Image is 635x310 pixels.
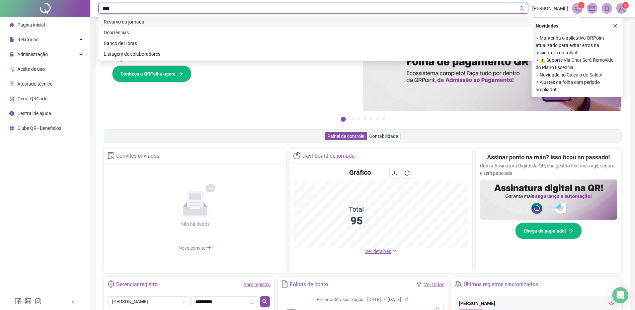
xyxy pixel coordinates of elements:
div: Convites enviados [116,150,159,162]
span: team [455,280,462,288]
div: Dashboard de jornada [302,150,355,162]
span: arrow-right [569,228,573,233]
div: Resumo da jornada [104,18,528,25]
span: reload [404,170,410,176]
span: down [392,249,397,253]
span: gift [9,126,14,131]
span: Contabilidade [369,134,398,139]
span: instagram [35,298,42,305]
div: Gerenciar registro [116,279,158,290]
span: pie-chart [293,152,300,159]
span: lock [9,52,14,57]
img: banner%2F8d14a306-6205-4263-8e5b-06e9a85ad873.png [363,31,622,111]
span: eye [609,301,614,306]
span: setting [107,280,114,288]
div: Últimos registros sincronizados [464,279,538,290]
span: search [262,299,267,304]
span: Central de ajuda [17,111,51,116]
div: Período de visualização: [317,296,365,303]
button: Conheça a QRFolha agora [112,65,191,82]
div: Ocorrências [104,29,528,36]
span: JONATAS LIMA DA SILVA [112,297,185,307]
div: Banco de Horas [100,38,532,49]
span: close [613,23,618,28]
button: 6 [376,117,379,120]
a: Ver todos [424,282,444,287]
span: Novo convite [178,245,212,251]
span: 1 [624,3,627,8]
button: 4 [364,117,367,120]
span: ⚬ Ajustes da folha com período ampliado! [536,79,619,93]
span: Novidades ! [536,22,560,30]
sup: Atualize o seu contato no menu Meus Dados [622,2,629,9]
span: home [9,22,14,27]
span: solution [107,152,114,159]
span: [PERSON_NAME] [532,5,568,12]
div: [PERSON_NAME] [459,300,614,307]
span: 1 [580,3,582,8]
span: Chega de papelada! [524,227,566,235]
div: [DATE] [388,296,401,303]
span: Relatórios [17,37,38,42]
span: Ver detalhes [365,249,391,254]
div: Listagem de colaboradores [100,49,532,59]
span: linkedin [25,298,31,305]
span: Clube QR - Beneficios [17,125,61,131]
a: Ver detalhes down [365,249,397,254]
span: arrow-right [178,71,183,76]
div: [DATE] [367,296,381,303]
span: ⚬ ⚠️ Suporte Via Chat Será Removido do Plano Essencial [536,56,619,71]
span: Aceite de uso [17,66,45,72]
span: plus [207,245,212,250]
img: 91630 [617,3,627,13]
span: solution [9,82,14,86]
span: bell [604,5,610,11]
p: Com a Assinatura Digital da QR, sua gestão fica mais ágil, segura e sem papelada. [480,162,617,177]
span: Gerar QRCode [17,96,47,101]
div: Não há dados [164,220,226,228]
span: edit [404,297,408,301]
span: file-text [281,280,288,288]
button: 5 [370,117,373,120]
span: mail [589,5,595,11]
button: 2 [351,117,355,120]
div: Open Intercom Messenger [612,287,628,303]
div: Banco de Horas [104,40,528,47]
span: audit [9,67,14,71]
div: Resumo da jornada [100,16,532,27]
span: Conheça a QRFolha agora [121,70,176,77]
span: Atestado técnico [17,81,53,87]
span: ⚬ Novidade no Cálculo do Saldo! [536,71,619,79]
h4: Gráfico [349,168,371,177]
span: left [71,300,76,304]
span: qrcode [9,96,14,101]
button: 7 [382,117,385,120]
a: Abrir registro [243,282,270,287]
span: info-circle [9,111,14,116]
span: facebook [15,298,21,305]
span: download [392,170,397,176]
span: Painel de controle [327,134,364,139]
sup: 1 [578,2,584,9]
img: banner%2F02c71560-61a6-44d4-94b9-c8ab97240462.png [480,179,617,220]
span: filter [417,282,421,287]
div: Ocorrências [100,27,532,38]
div: Listagem de colaboradores [104,50,528,58]
span: ⚬ Mantenha o aplicativo QRPoint atualizado para evitar erros na assinatura da folha! [536,34,619,56]
span: Página inicial [17,22,45,28]
button: 1 [341,117,346,122]
h2: Assinar ponto na mão? Isso ficou no passado! [487,153,610,162]
button: 3 [358,117,361,120]
div: Folhas de ponto [290,279,328,290]
span: search [520,6,525,11]
div: - [384,296,385,303]
span: Administração [17,52,48,57]
span: file [9,37,14,42]
span: notification [574,5,580,11]
button: Chega de papelada! [515,222,582,239]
